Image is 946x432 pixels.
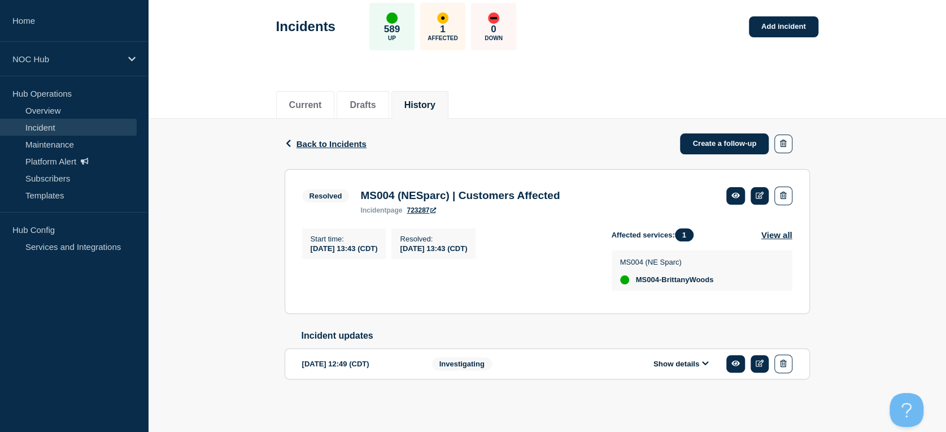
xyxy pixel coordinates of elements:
[360,206,402,214] p: page
[404,100,435,110] button: History
[761,228,792,241] button: View all
[360,189,560,202] h3: MS004 (NESparc) | Customers Affected
[491,24,496,35] p: 0
[302,355,415,373] div: [DATE] 12:49 (CDT)
[432,357,492,370] span: Investigating
[437,12,448,24] div: affected
[302,331,810,341] h2: Incident updates
[302,189,350,202] span: Resolved
[400,235,467,243] p: Resolved :
[400,244,467,253] span: [DATE] 13:43 (CDT)
[650,359,712,369] button: Show details
[276,19,335,34] h1: Incidents
[297,139,367,149] span: Back to Incidents
[680,133,769,154] a: Create a follow-up
[350,100,376,110] button: Drafts
[488,12,499,24] div: down
[620,275,629,284] div: up
[749,16,818,37] a: Add incident
[311,244,378,253] span: [DATE] 13:43 (CDT)
[636,275,714,284] span: MS004-BrittanyWoods
[12,54,121,64] p: NOC Hub
[386,12,398,24] div: up
[890,393,923,427] iframe: Help Scout Beacon - Open
[675,228,694,241] span: 1
[612,228,699,241] span: Affected services:
[360,206,386,214] span: incident
[428,35,457,41] p: Affected
[620,258,714,266] p: MS004 (NE Sparc)
[388,35,396,41] p: Up
[485,35,503,41] p: Down
[440,24,445,35] p: 1
[311,235,378,243] p: Start time :
[407,206,436,214] a: 723287
[285,139,367,149] button: Back to Incidents
[384,24,400,35] p: 589
[289,100,322,110] button: Current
